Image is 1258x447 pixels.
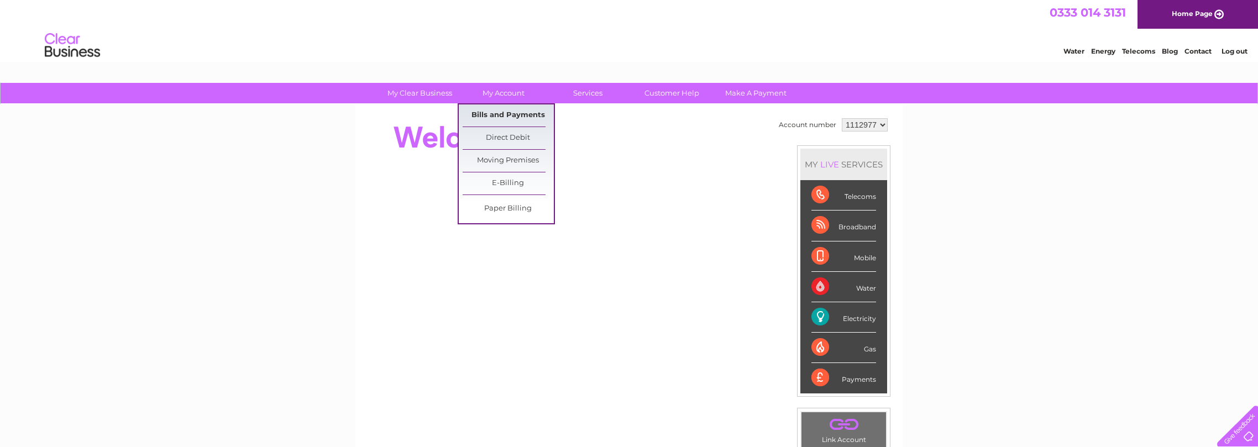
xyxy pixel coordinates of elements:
div: Water [811,272,876,302]
a: Contact [1184,47,1212,55]
a: . [804,415,883,434]
div: MY SERVICES [800,149,887,180]
a: Log out [1222,47,1247,55]
a: Energy [1091,47,1115,55]
a: E-Billing [463,172,554,194]
img: logo.png [44,29,101,62]
a: Moving Premises [463,150,554,172]
a: Bills and Payments [463,104,554,127]
a: Direct Debit [463,127,554,149]
div: Broadband [811,211,876,241]
a: My Clear Business [374,83,465,103]
div: Telecoms [811,180,876,211]
td: Link Account [801,412,887,446]
a: My Account [458,83,549,103]
a: Paper Billing [463,198,554,220]
div: Clear Business is a trading name of Verastar Limited (registered in [GEOGRAPHIC_DATA] No. 3667643... [369,6,891,54]
a: Customer Help [626,83,717,103]
div: Gas [811,333,876,363]
a: Telecoms [1122,47,1155,55]
a: 0333 014 3131 [1050,6,1126,19]
a: Water [1063,47,1084,55]
a: Make A Payment [710,83,801,103]
div: Payments [811,363,876,393]
td: Account number [776,115,839,134]
a: Blog [1162,47,1178,55]
div: Electricity [811,302,876,333]
a: Services [542,83,633,103]
div: LIVE [818,159,841,170]
div: Mobile [811,241,876,272]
